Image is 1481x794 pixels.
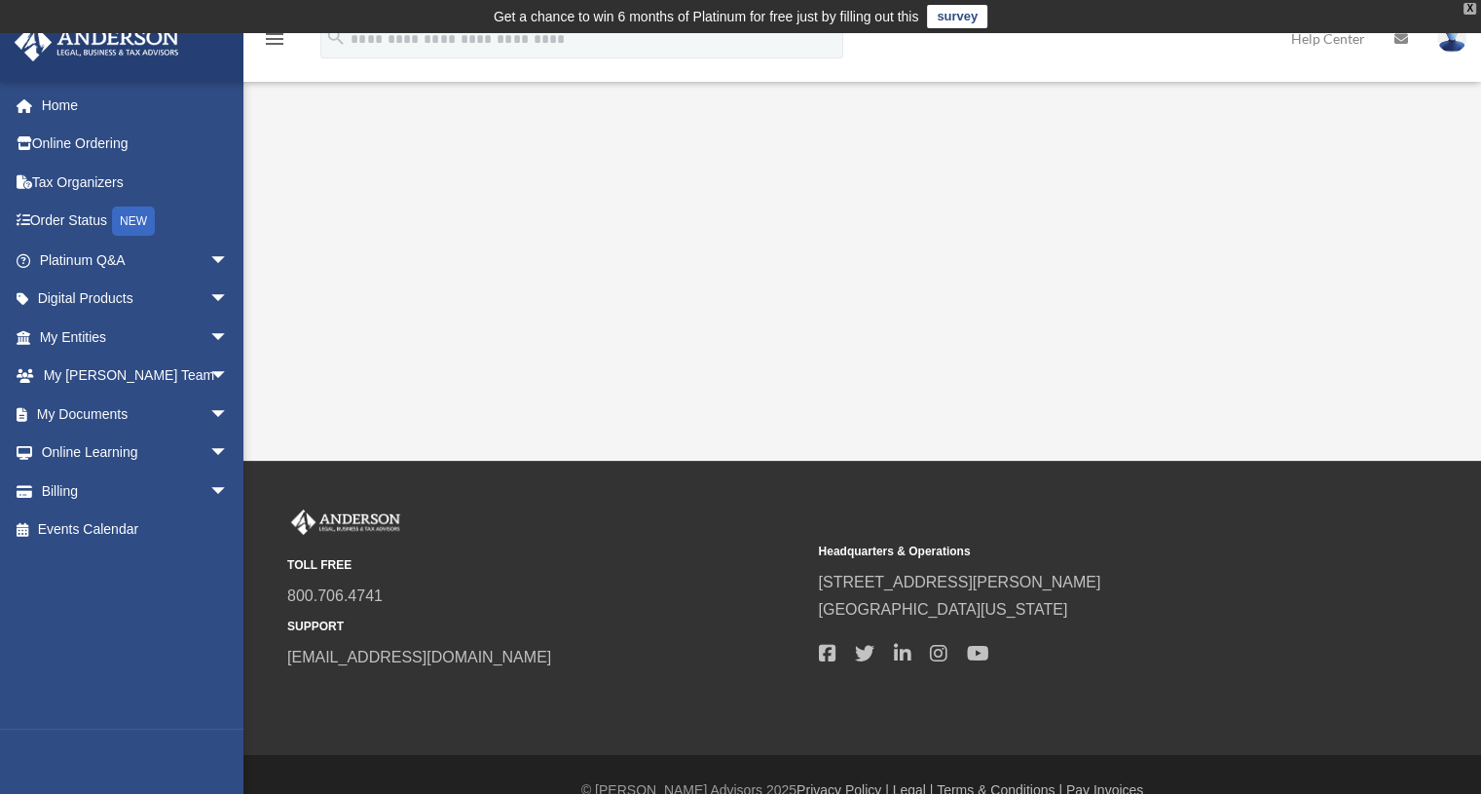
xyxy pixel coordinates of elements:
[818,601,1067,618] a: [GEOGRAPHIC_DATA][US_STATE]
[14,163,258,202] a: Tax Organizers
[209,434,248,473] span: arrow_drop_down
[287,555,804,576] small: TOLL FREE
[14,241,258,280] a: Platinum Q&Aarrow_drop_down
[209,472,248,511] span: arrow_drop_down
[14,202,258,242] a: Order StatusNEW
[14,357,258,396] a: My [PERSON_NAME] Teamarrow_drop_down
[14,86,258,125] a: Home
[325,26,347,48] i: search
[287,649,551,665] a: [EMAIL_ADDRESS][DOMAIN_NAME]
[14,125,258,164] a: Online Ordering
[927,5,987,28] a: survey
[209,241,248,281] span: arrow_drop_down
[209,395,248,435] span: arrow_drop_down
[209,280,248,320] span: arrow_drop_down
[14,434,258,473] a: Online Learningarrow_drop_down
[287,510,404,535] img: Anderson Advisors Platinum Portal
[14,318,258,357] a: My Entitiesarrow_drop_down
[14,280,258,319] a: Digital Productsarrow_drop_down
[818,574,1100,590] a: [STREET_ADDRESS][PERSON_NAME]
[14,472,258,510] a: Billingarrow_drop_down
[209,318,248,358] span: arrow_drop_down
[209,357,248,397] span: arrow_drop_down
[112,207,155,236] div: NEW
[9,23,185,61] img: Anderson Advisors Platinum Portal
[818,542,1335,562] small: Headquarters & Operations
[14,395,258,434] a: My Documentsarrow_drop_down
[263,27,286,51] i: menu
[1463,3,1476,15] div: close
[14,510,258,549] a: Events Calendar
[287,617,804,637] small: SUPPORT
[1437,24,1466,53] img: User Pic
[494,5,919,28] div: Get a chance to win 6 months of Platinum for free just by filling out this
[263,34,286,51] a: menu
[287,587,383,604] a: 800.706.4741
